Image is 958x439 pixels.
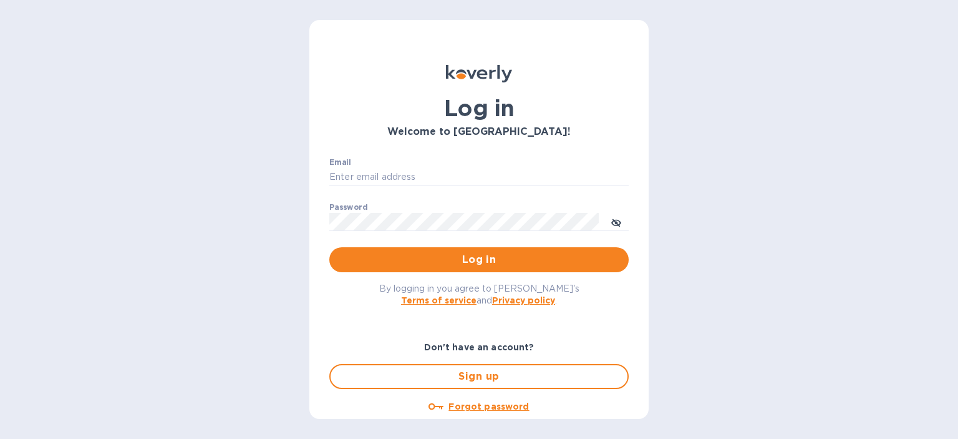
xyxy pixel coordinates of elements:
[329,159,351,166] label: Email
[329,204,367,211] label: Password
[424,342,535,352] b: Don't have an account?
[604,209,629,234] button: toggle password visibility
[401,295,477,305] a: Terms of service
[492,295,555,305] a: Privacy policy
[446,65,512,82] img: Koverly
[379,284,579,305] span: By logging in you agree to [PERSON_NAME]'s and .
[329,126,629,138] h3: Welcome to [GEOGRAPHIC_DATA]!
[329,364,629,389] button: Sign up
[329,95,629,121] h1: Log in
[329,247,629,272] button: Log in
[341,369,617,384] span: Sign up
[448,402,529,412] u: Forgot password
[329,168,629,187] input: Enter email address
[339,252,619,267] span: Log in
